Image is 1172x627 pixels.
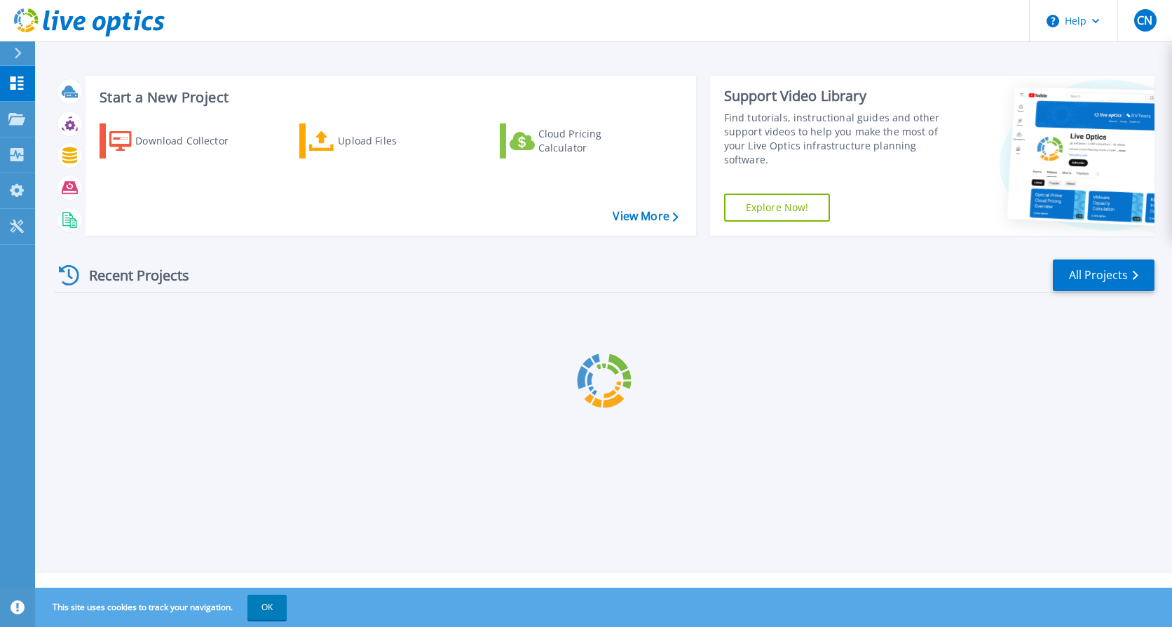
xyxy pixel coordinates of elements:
div: Recent Projects [54,258,208,292]
div: Download Collector [135,127,247,155]
div: Support Video Library [724,87,949,105]
button: OK [247,595,287,620]
a: Upload Files [299,123,456,159]
a: View More [613,210,678,223]
a: Explore Now! [724,194,831,222]
div: Find tutorials, instructional guides and other support videos to help you make the most of your L... [724,111,949,167]
h3: Start a New Project [100,90,678,105]
div: Cloud Pricing Calculator [538,127,650,155]
span: This site uses cookies to track your navigation. [39,595,287,620]
span: CN [1137,15,1152,26]
a: All Projects [1053,259,1154,291]
a: Cloud Pricing Calculator [500,123,656,159]
div: Upload Files [338,127,450,155]
a: Download Collector [100,123,256,159]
